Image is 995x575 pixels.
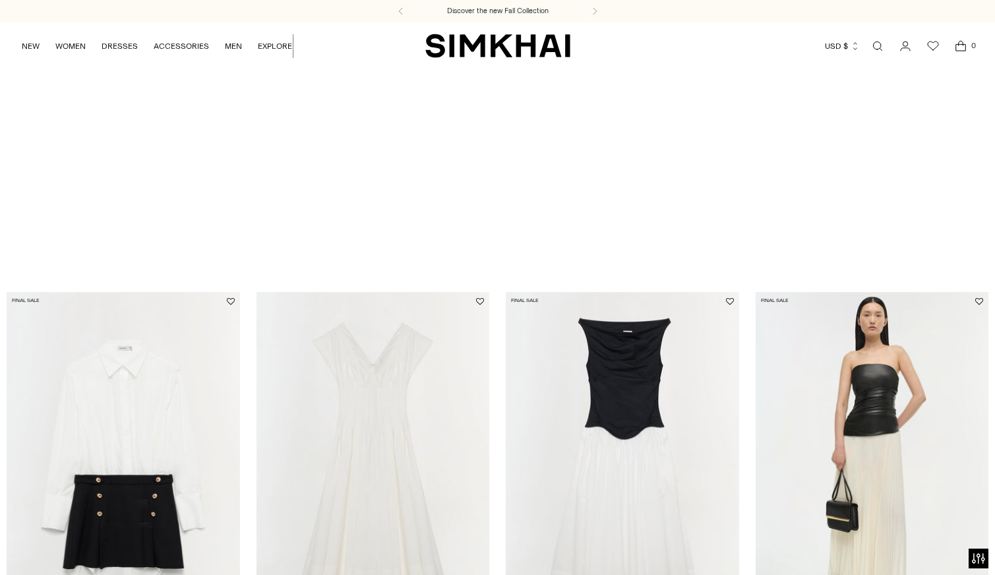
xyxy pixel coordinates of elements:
[22,32,40,61] a: NEW
[892,33,919,59] a: Go to the account page
[425,33,570,59] a: SIMKHAI
[225,32,242,61] a: MEN
[55,32,86,61] a: WOMEN
[102,32,138,61] a: DRESSES
[948,33,974,59] a: Open cart modal
[154,32,209,61] a: ACCESSORIES
[447,6,549,16] a: Discover the new Fall Collection
[920,33,946,59] a: Wishlist
[825,32,860,61] button: USD $
[967,40,979,51] span: 0
[864,33,891,59] a: Open search modal
[258,32,292,61] a: EXPLORE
